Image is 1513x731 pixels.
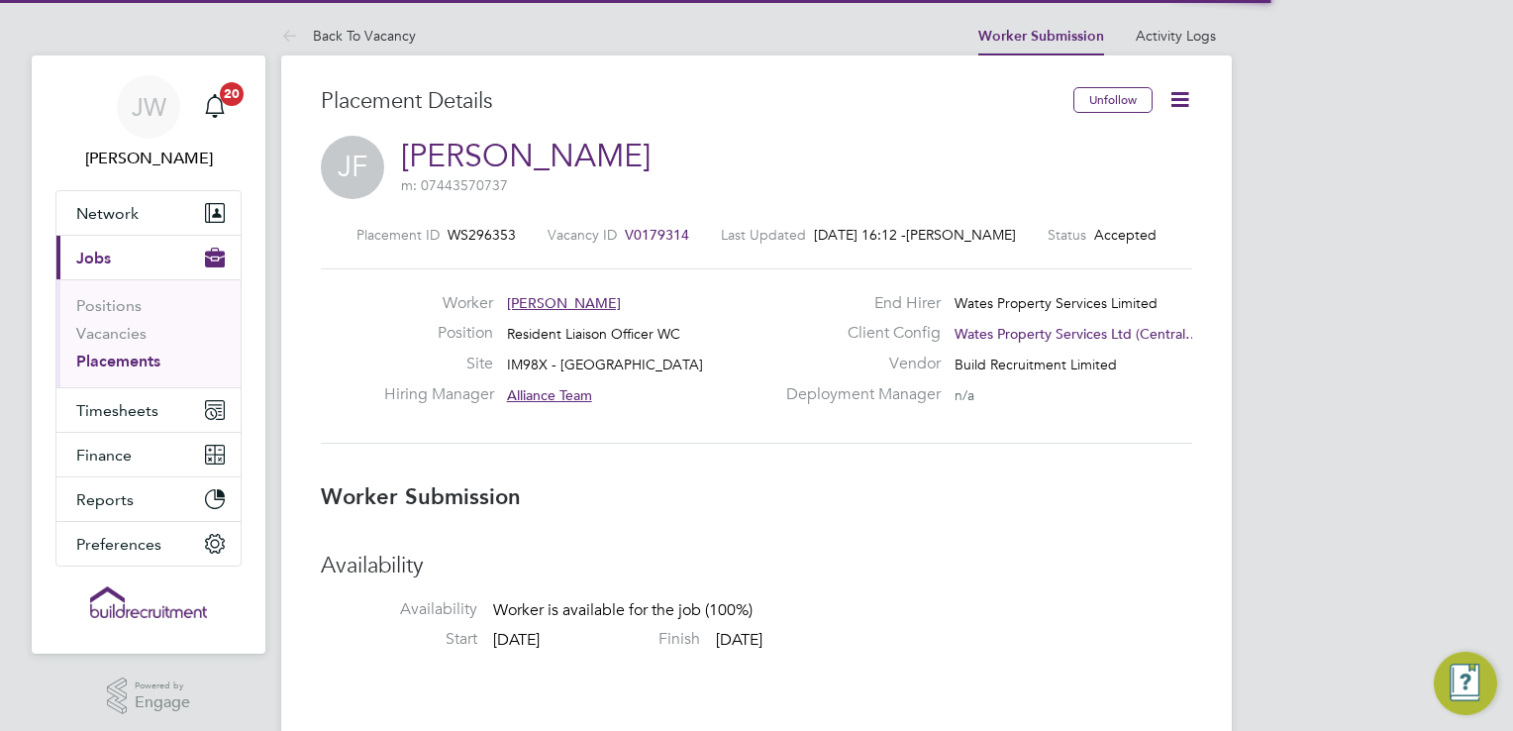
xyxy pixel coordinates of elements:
label: Finish [544,629,700,650]
label: Start [321,629,477,650]
button: Finance [56,433,241,476]
label: Position [384,323,493,344]
label: Client Config [774,323,941,344]
label: Status [1048,226,1086,244]
span: Wates Property Services Limited [955,294,1158,312]
span: JF [321,136,384,199]
span: Preferences [76,535,161,554]
button: Reports [56,477,241,521]
span: V0179314 [625,226,689,244]
span: [DATE] [493,630,540,650]
span: Engage [135,694,190,711]
span: 20 [220,82,244,106]
label: Availability [321,599,477,620]
span: WS296353 [448,226,516,244]
span: Timesheets [76,401,158,420]
a: [PERSON_NAME] [401,137,651,175]
span: Wates Property Services Ltd (Central… [955,325,1199,343]
span: m: 07443570737 [401,176,508,194]
span: Worker is available for the job (100%) [493,600,753,620]
label: Last Updated [721,226,806,244]
span: Resident Liaison Officer WC [507,325,680,343]
label: Site [384,354,493,374]
label: Deployment Manager [774,384,941,405]
button: Unfollow [1073,87,1153,113]
a: Powered byEngage [107,678,191,715]
span: [DATE] [716,630,762,650]
div: Jobs [56,279,241,387]
label: Worker [384,293,493,314]
nav: Main navigation [32,55,265,654]
button: Jobs [56,236,241,279]
a: 20 [195,75,235,139]
a: Worker Submission [978,28,1104,45]
span: Finance [76,446,132,465]
a: Activity Logs [1136,27,1216,45]
span: Jobs [76,249,111,267]
button: Timesheets [56,388,241,432]
a: Back To Vacancy [281,27,416,45]
span: IM98X - [GEOGRAPHIC_DATA] [507,356,703,373]
a: Positions [76,296,142,315]
button: Network [56,191,241,235]
label: Vacancy ID [548,226,617,244]
h3: Availability [321,552,1192,580]
button: Preferences [56,522,241,566]
a: Go to home page [55,586,242,618]
label: End Hirer [774,293,941,314]
span: Alliance Team [507,386,592,404]
label: Hiring Manager [384,384,493,405]
span: Network [76,204,139,223]
button: Engage Resource Center [1434,652,1497,715]
img: buildrec-logo-retina.png [90,586,207,618]
a: Placements [76,352,160,370]
span: JW [132,94,166,120]
a: Vacancies [76,324,147,343]
span: Accepted [1094,226,1157,244]
span: [DATE] 16:12 - [814,226,906,244]
span: Reports [76,490,134,509]
span: Build Recruitment Limited [955,356,1117,373]
label: Placement ID [356,226,440,244]
label: Vendor [774,354,941,374]
span: Josh Wakefield [55,147,242,170]
span: Powered by [135,678,190,694]
span: [PERSON_NAME] [906,226,1016,244]
b: Worker Submission [321,483,521,510]
h3: Placement Details [321,87,1059,116]
span: n/a [955,386,974,404]
a: JW[PERSON_NAME] [55,75,242,170]
span: [PERSON_NAME] [507,294,621,312]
